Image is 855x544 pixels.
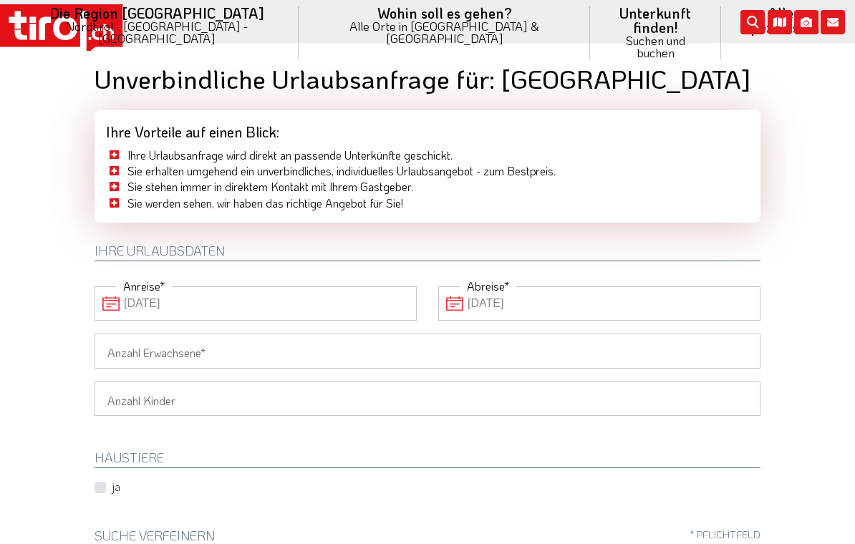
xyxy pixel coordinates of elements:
[95,244,760,261] h2: Ihre Urlaubsdaten
[95,64,760,93] h1: Unverbindliche Urlaubsanfrage für: [GEOGRAPHIC_DATA]
[112,479,120,495] label: ja
[316,20,573,44] small: Alle Orte in [GEOGRAPHIC_DATA] & [GEOGRAPHIC_DATA]
[95,110,760,147] div: Ihre Vorteile auf einen Blick:
[821,10,845,34] i: Kontakt
[106,195,749,211] li: Sie werden sehen, wir haben das richtige Angebot für Sie!
[607,34,704,59] small: Suchen und buchen
[794,10,818,34] i: Fotogalerie
[95,451,760,468] h2: HAUSTIERE
[768,10,792,34] i: Karte öffnen
[690,529,760,540] span: * Pflichtfeld
[106,163,749,179] li: Sie erhalten umgehend ein unverbindliches, individuelles Urlaubsangebot - zum Bestpreis.
[106,179,749,195] li: Sie stehen immer in direktem Kontakt mit Ihrem Gastgeber.
[32,20,281,44] small: Nordtirol - [GEOGRAPHIC_DATA] - [GEOGRAPHIC_DATA]
[106,147,749,163] li: Ihre Urlaubsanfrage wird direkt an passende Unterkünfte geschickt.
